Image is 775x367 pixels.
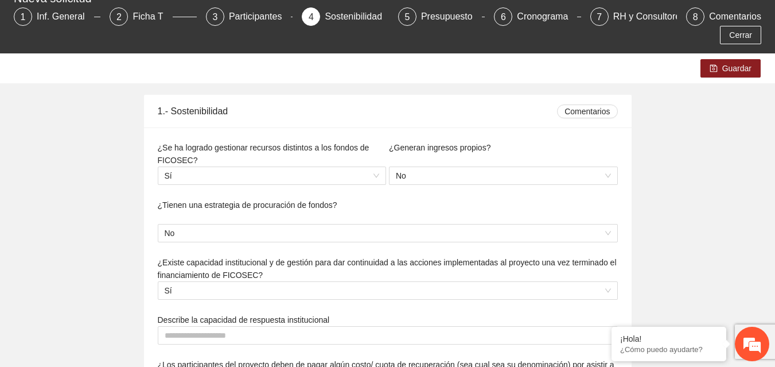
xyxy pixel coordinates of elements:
div: Presupuesto [421,7,482,26]
span: Describe la capacidad de respuesta institucional [158,315,334,324]
button: Cerrar [720,26,761,44]
span: ¿Existe capacidad institucional y de gestión para dar continuidad a las acciones implementadas al... [158,258,617,280]
span: 1 [21,12,26,22]
span: ¿Tienen una estrategia de procuración de fondos? [158,200,342,210]
span: 1.- Sostenibilidad [158,106,233,116]
textarea: Escriba su mensaje y pulse “Intro” [6,245,219,285]
div: Sostenibilidad [325,7,391,26]
span: 2 [116,12,122,22]
span: ¿Generan ingresos propios? [389,143,495,152]
span: 3 [212,12,217,22]
p: ¿Cómo puedo ayudarte? [620,345,718,354]
span: 8 [693,12,698,22]
div: 2Ficha T [110,7,196,26]
div: 8Comentarios [686,7,761,26]
span: Cerrar [729,29,752,41]
div: 6Cronograma [494,7,581,26]
span: 6 [501,12,506,22]
div: Comentarios [709,7,761,26]
div: ¡Hola! [620,334,718,343]
div: Ficha T [133,7,172,26]
div: 3Participantes [206,7,293,26]
div: Chatee con nosotros ahora [60,59,193,74]
span: 5 [404,12,410,22]
span: No [396,167,611,184]
div: 7RH y Consultores [590,7,677,26]
button: Comentarios [557,105,617,118]
span: Sí [165,282,611,299]
div: Minimizar ventana de chat en vivo [188,6,216,33]
div: 4Sostenibilidad [302,7,388,26]
div: Inf. General [37,7,94,26]
div: 5Presupuesto [398,7,485,26]
span: No [165,225,611,242]
span: 7 [597,12,602,22]
button: saveGuardar [700,59,761,78]
div: Participantes [229,7,291,26]
div: 1Inf. General [14,7,100,26]
span: save [710,64,718,74]
span: Comentarios [564,105,610,118]
div: Cronograma [517,7,577,26]
span: Estamos en línea. [67,119,158,235]
span: ¿Se ha logrado gestionar recursos distintos a los fondos de FICOSEC? [158,143,369,165]
div: RH y Consultores [613,7,694,26]
span: Guardar [722,62,751,75]
span: 4 [309,12,314,22]
span: Sí [165,167,380,184]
